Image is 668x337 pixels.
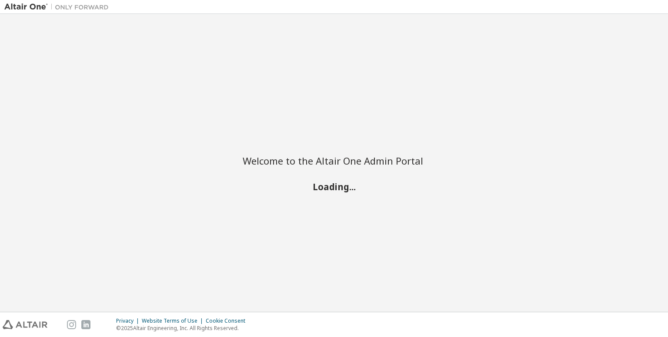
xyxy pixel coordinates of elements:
[116,317,142,324] div: Privacy
[243,181,425,192] h2: Loading...
[81,320,90,329] img: linkedin.svg
[67,320,76,329] img: instagram.svg
[243,155,425,167] h2: Welcome to the Altair One Admin Portal
[116,324,250,332] p: © 2025 Altair Engineering, Inc. All Rights Reserved.
[142,317,206,324] div: Website Terms of Use
[3,320,47,329] img: altair_logo.svg
[206,317,250,324] div: Cookie Consent
[4,3,113,11] img: Altair One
